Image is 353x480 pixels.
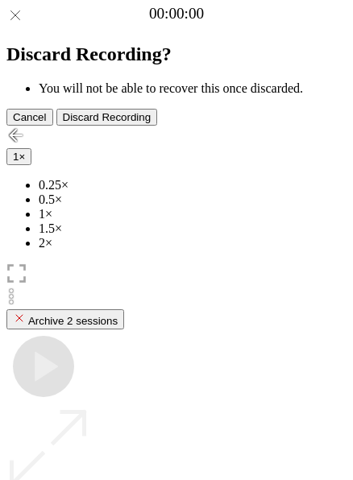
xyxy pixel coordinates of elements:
button: Cancel [6,109,53,126]
li: 1.5× [39,221,347,236]
span: 1 [13,151,19,163]
a: 00:00:00 [149,5,204,23]
li: 2× [39,236,347,250]
li: You will not be able to recover this once discarded. [39,81,347,96]
button: 1× [6,148,31,165]
li: 1× [39,207,347,221]
h2: Discard Recording? [6,43,347,65]
div: Archive 2 sessions [13,312,118,327]
button: Archive 2 sessions [6,309,124,329]
li: 0.25× [39,178,347,192]
li: 0.5× [39,192,347,207]
button: Discard Recording [56,109,158,126]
